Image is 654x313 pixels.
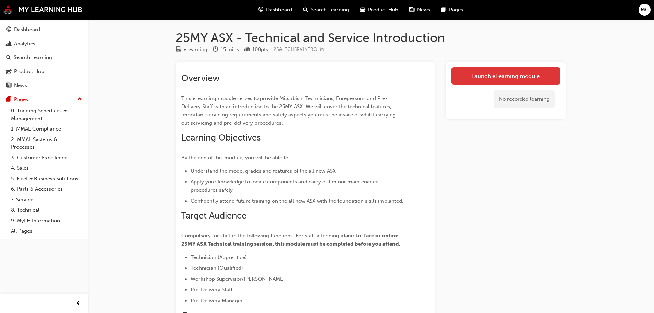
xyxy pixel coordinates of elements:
div: News [14,81,27,89]
span: up-icon [77,95,82,104]
div: Product Hub [14,68,44,76]
a: 6. Parts & Accessories [8,184,85,194]
a: Analytics [3,37,85,50]
span: MC [641,6,649,14]
a: Dashboard [3,23,85,36]
a: 2. MMAL Systems & Processes [8,134,85,153]
span: Pre-Delivery Staff [191,287,232,293]
a: Product Hub [3,65,85,78]
div: 15 mins [221,46,239,54]
span: Workshop Supervisor/[PERSON_NAME] [191,276,285,282]
span: face-to-face or online 25MY ASX Technical training session, this module must be completed before ... [181,233,400,247]
span: podium-icon [244,47,250,53]
a: 7. Service [8,194,85,205]
span: Product Hub [368,6,398,14]
button: DashboardAnalyticsSearch LearningProduct HubNews [3,22,85,93]
button: MC [639,4,651,16]
span: pages-icon [6,97,11,103]
div: Analytics [14,40,35,48]
a: 9. MyLH Information [8,215,85,226]
a: 4. Sales [8,163,85,174]
span: prev-icon [76,299,81,308]
a: Search Learning [3,51,85,64]
span: Confidently attend future training on the all new ASX with the foundation skills implanted. [191,198,403,204]
a: All Pages [8,226,85,236]
div: Points [244,45,268,54]
span: Technician (Qualified) [191,265,243,271]
span: Learning resource code [274,46,324,52]
a: 0. Training Schedules & Management [8,105,85,124]
h1: 25MY ASX - Technical and Service Introduction [176,30,566,45]
span: chart-icon [6,41,11,47]
span: By the end of this module, you will be able to: [181,155,290,161]
span: Apply your knowledge to locate components and carry out minor maintenance procedures safely [191,179,380,193]
a: Launch eLearning module [451,67,560,85]
span: Overview [181,73,220,83]
div: Dashboard [14,26,40,34]
a: 8. Technical [8,205,85,215]
div: eLearning [184,46,207,54]
span: guage-icon [6,27,11,33]
a: News [3,79,85,92]
span: search-icon [303,5,308,14]
span: Pages [449,6,463,14]
span: This eLearning module serves to provide Mitsubishi Technicians, Forepersons and Pre-Delivery Staf... [181,95,397,126]
span: car-icon [360,5,365,14]
div: Type [176,45,207,54]
a: 1. MMAL Compliance [8,124,85,134]
div: Duration [213,45,239,54]
button: Pages [3,93,85,106]
a: 3. Customer Excellence [8,153,85,163]
span: learningResourceType_ELEARNING-icon [176,47,181,53]
span: search-icon [6,55,11,61]
span: Search Learning [311,6,349,14]
span: car-icon [6,69,11,75]
a: news-iconNews [404,3,436,17]
span: Technician (Apprentice) [191,254,247,260]
div: No recorded learning [494,90,555,108]
span: Dashboard [266,6,292,14]
span: pages-icon [441,5,446,14]
a: guage-iconDashboard [253,3,298,17]
span: Compulsory for staff in the following functions. For staff attending a [181,233,343,239]
a: search-iconSearch Learning [298,3,355,17]
a: 5. Fleet & Business Solutions [8,174,85,184]
span: guage-icon [258,5,263,14]
span: clock-icon [213,47,218,53]
a: car-iconProduct Hub [355,3,404,17]
span: Learning Objectives [181,132,261,143]
span: Target Audience [181,210,246,221]
div: Search Learning [14,54,52,62]
span: Pre-Delivery Manager [191,298,243,304]
span: news-icon [409,5,414,14]
a: pages-iconPages [436,3,469,17]
div: Pages [14,96,28,103]
span: news-icon [6,82,11,89]
div: 100 pts [252,46,268,54]
img: mmal [3,5,82,14]
span: News [417,6,430,14]
span: Understand the model grades and features of the all new ASX [191,168,336,174]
